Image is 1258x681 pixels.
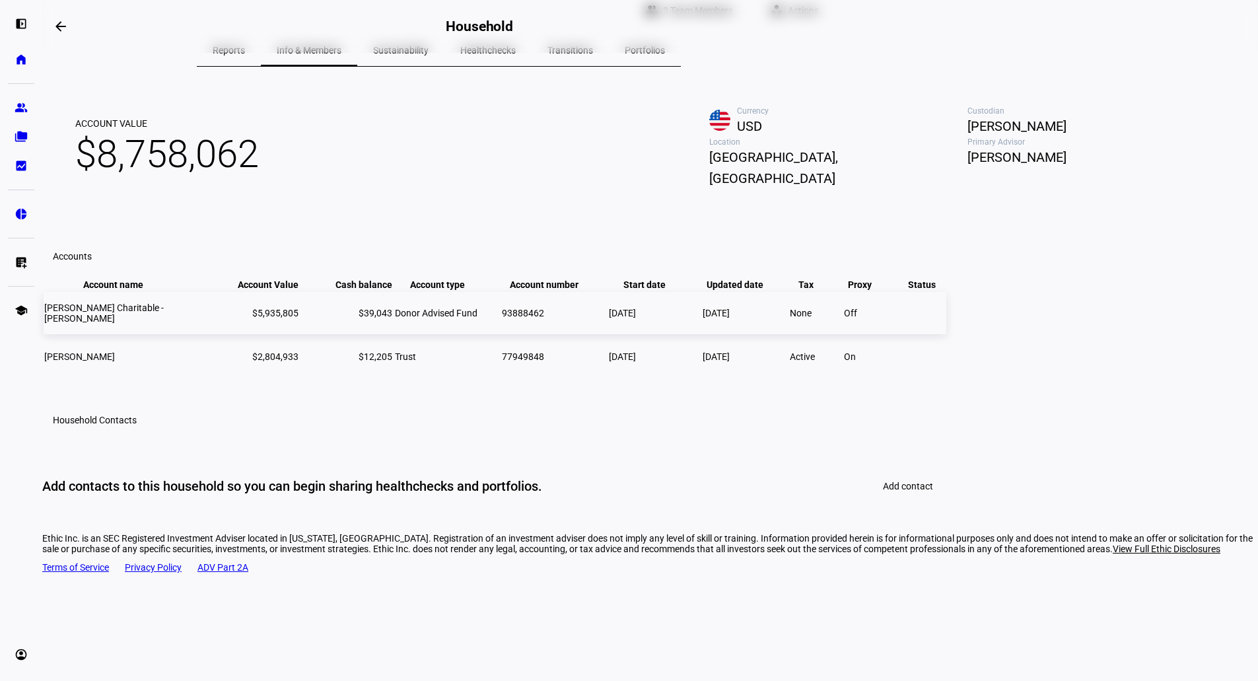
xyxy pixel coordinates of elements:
[15,53,28,66] eth-mat-symbol: home
[967,106,1226,116] span: Custodian
[8,94,34,121] a: group
[197,562,248,573] a: ADV Part 2A
[125,562,182,573] a: Privacy Policy
[790,351,815,362] span: Active
[502,308,544,318] span: 93888462
[53,415,137,425] h3: Household Contacts
[1113,544,1220,554] span: View Full Ethic Disclosures
[75,129,259,178] span: $8,758,062
[15,17,28,30] eth-mat-symbol: left_panel_open
[15,304,28,317] eth-mat-symbol: school
[608,336,701,378] td: [DATE]
[277,46,341,55] span: Info & Members
[608,292,701,334] td: [DATE]
[967,116,1226,137] span: [PERSON_NAME]
[709,137,967,147] span: Location
[42,533,1258,554] div: Ethic Inc. is an SEC Registered Investment Adviser located in [US_STATE], [GEOGRAPHIC_DATA]. Regi...
[8,46,34,73] a: home
[213,46,245,55] span: Reports
[883,481,933,491] span: Add contact
[702,292,788,334] td: [DATE]
[75,118,259,129] span: Account Value
[460,46,516,55] span: Healthchecks
[446,18,513,34] h2: Household
[359,308,392,318] span: $39,043
[547,46,593,55] span: Transitions
[707,279,783,290] span: Updated date
[844,351,856,362] span: On
[42,562,109,573] a: Terms of Service
[53,18,69,34] mat-icon: arrow_backwards
[8,124,34,150] a: folder_copy
[8,153,34,179] a: bid_landscape
[848,279,891,290] span: Proxy
[8,201,34,227] a: pie_chart
[510,279,598,290] span: Account number
[967,147,1226,168] span: [PERSON_NAME]
[737,106,967,116] span: Currency
[709,147,967,189] span: [GEOGRAPHIC_DATA], [GEOGRAPHIC_DATA]
[967,137,1226,147] span: Primary Advisor
[316,279,392,290] span: Cash balance
[83,279,163,290] span: Account name
[218,279,298,290] span: Account Value
[844,308,857,318] span: Off
[737,116,967,137] span: USD
[252,308,298,318] span: $5,935,805
[373,46,429,55] span: Sustainability
[702,336,788,378] td: [DATE]
[625,46,665,55] span: Portfolios
[44,351,115,362] span: [PERSON_NAME]
[395,308,477,318] span: Donor Advised Fund
[790,308,812,318] span: None
[898,279,946,290] span: Status
[42,478,542,495] div: Add contacts to this household so you can begin sharing healthchecks and portfolios.
[15,101,28,114] eth-mat-symbol: group
[252,351,298,362] span: $2,804,933
[623,279,685,290] span: Start date
[798,279,833,290] span: Tax
[359,351,392,362] span: $12,205
[15,130,28,143] eth-mat-symbol: folder_copy
[15,207,28,221] eth-mat-symbol: pie_chart
[867,473,949,499] button: Add contact
[395,351,416,362] span: Trust
[15,159,28,172] eth-mat-symbol: bid_landscape
[44,303,164,324] span: [PERSON_NAME] Charitable - [PERSON_NAME]
[502,351,544,362] span: 77949848
[15,256,28,269] eth-mat-symbol: list_alt_add
[410,279,485,290] span: Account type
[15,648,28,661] eth-mat-symbol: account_circle
[53,251,92,262] eth-data-table-title: Accounts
